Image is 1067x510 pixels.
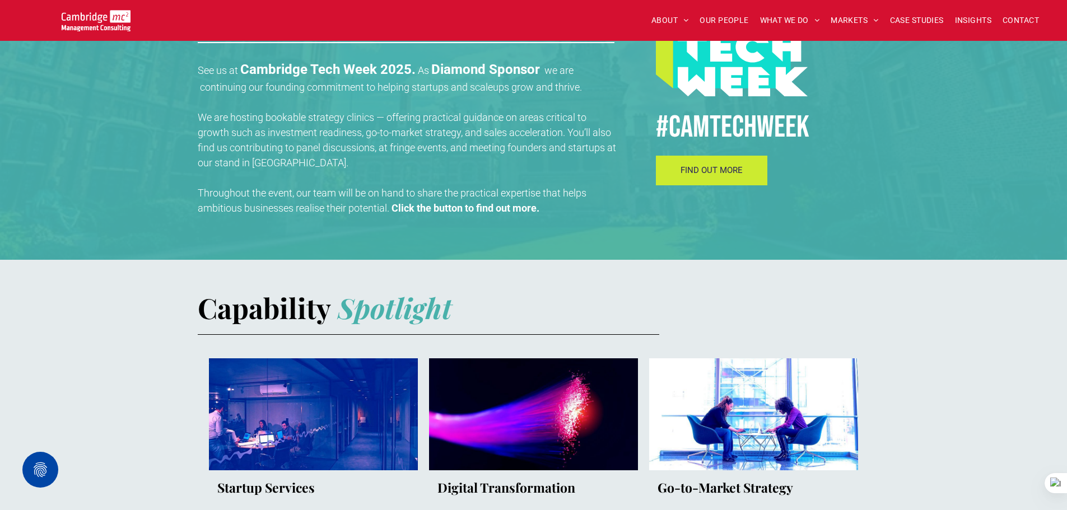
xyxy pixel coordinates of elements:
[656,156,768,185] a: FIND OUT MORE
[681,165,743,175] span: FIND OUT MORE
[198,64,238,76] span: See us at
[217,479,315,496] h3: Startup Services
[437,479,575,496] h3: Digital Transformation
[198,187,586,214] span: Throughout the event, our team will be on hand to share the practical expertise that helps ambiti...
[240,62,416,77] strong: Cambridge Tech Week 2025.
[884,12,949,29] a: CASE STUDIES
[754,12,826,29] a: WHAT WE DO
[429,358,638,470] a: Fibre optic cable fibres lit up in neon colours on a black background
[694,12,754,29] a: OUR PEOPLE
[649,358,858,470] a: Two women sitting opposite each other in comfy office chairs working on laptops. Huge window fill...
[825,12,884,29] a: MARKETS
[431,62,540,77] strong: Diamond Sponsor
[997,12,1045,29] a: CONTACT
[544,64,574,76] span: we are
[392,202,539,214] strong: Click the button to find out more.
[200,81,582,93] span: continuing our founding commitment to helping startups and scaleups grow and thrive.
[62,10,131,31] img: Go to Homepage
[658,479,793,496] h3: Go-to-Market Strategy
[62,12,131,24] a: Your Business Transformed | Cambridge Management Consulting
[418,64,429,76] span: As
[949,12,997,29] a: INSIGHTS
[656,109,809,146] span: #CamTECHWEEK
[198,289,331,326] strong: Capability
[209,358,418,470] a: Late night office behind glass with people working on laptops
[646,12,695,29] a: ABOUT
[338,289,452,326] strong: Spotlight
[198,111,616,169] span: We are hosting bookable strategy clinics — offering practical guidance on areas critical to growt...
